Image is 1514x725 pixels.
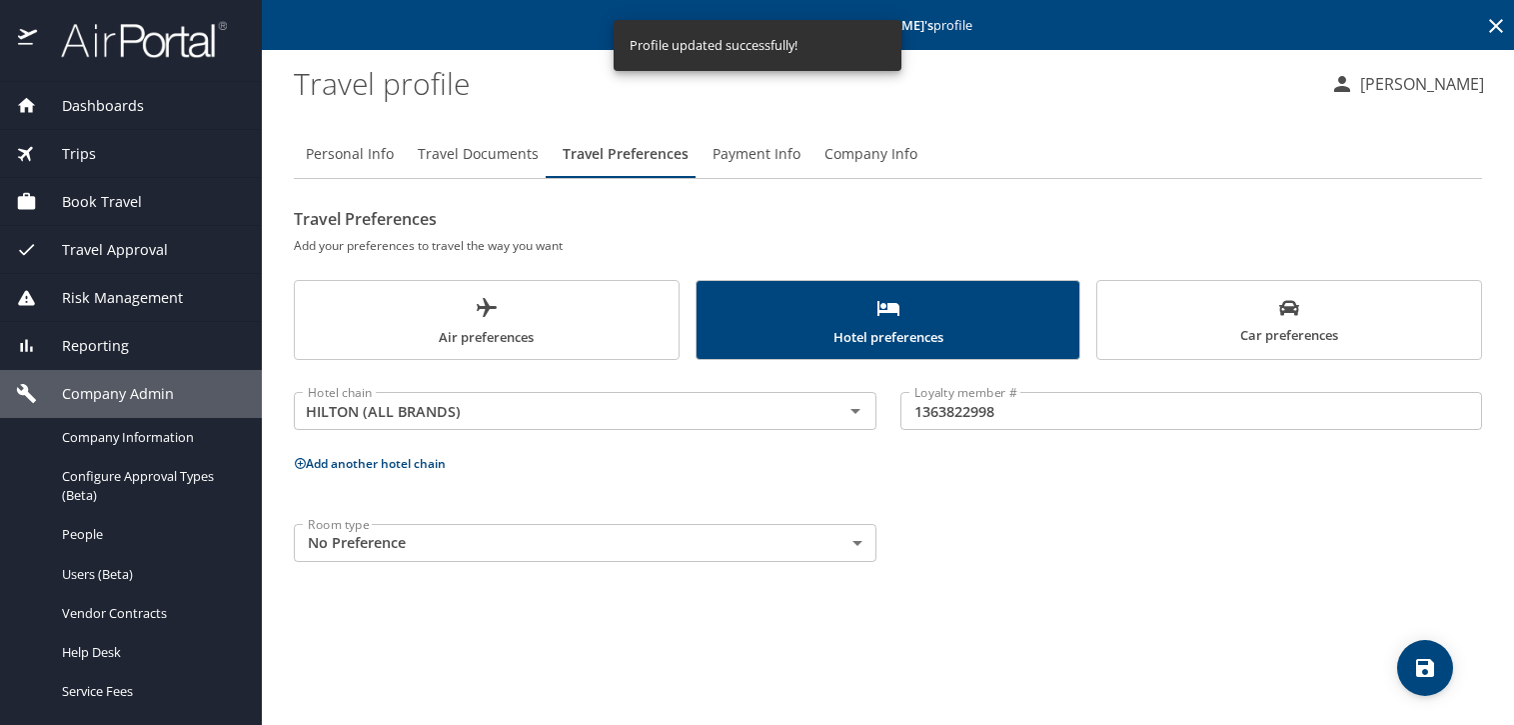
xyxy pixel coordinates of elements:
span: Trips [37,143,96,165]
span: Dashboards [37,95,144,117]
h1: Travel profile [294,52,1314,114]
span: People [62,525,238,544]
div: No Preference [294,524,876,562]
span: Company Info [824,142,917,167]
span: Configure Approval Types (Beta) [62,467,238,505]
span: Help Desk [62,643,238,662]
span: Company Information [62,428,238,447]
div: scrollable force tabs example [294,280,1482,360]
input: Select a hotel chain [300,398,811,424]
span: Vendor Contracts [62,604,238,623]
h2: Travel Preferences [294,203,1482,235]
p: Editing profile [268,19,1508,32]
div: Profile [294,130,1482,178]
h6: Add your preferences to travel the way you want [294,235,1482,256]
span: Service Fees [62,682,238,701]
button: Add another hotel chain [294,455,446,472]
p: [PERSON_NAME] [1354,72,1484,96]
span: Travel Preferences [563,142,689,167]
span: Air preferences [307,296,667,349]
span: Risk Management [37,287,183,309]
span: Reporting [37,335,129,357]
span: Company Admin [37,383,174,405]
button: Open [841,397,869,425]
span: Car preferences [1109,298,1469,347]
img: airportal-logo.png [39,20,227,59]
span: Users (Beta) [62,565,238,584]
span: Travel Documents [418,142,539,167]
span: Hotel preferences [709,296,1068,349]
img: icon-airportal.png [18,20,39,59]
span: Book Travel [37,191,142,213]
div: Profile updated successfully! [630,26,797,65]
button: save [1397,640,1453,696]
button: [PERSON_NAME] [1322,66,1492,102]
span: Personal Info [306,142,394,167]
span: Travel Approval [37,239,168,261]
span: Payment Info [713,142,800,167]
